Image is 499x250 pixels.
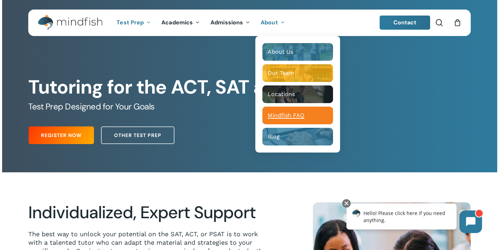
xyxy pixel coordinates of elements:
[268,133,280,140] span: Blog
[28,101,471,112] h5: Test Prep Designed for Your Goals
[205,20,255,26] a: Admissions
[255,20,290,26] a: About
[339,198,489,240] iframe: Chatbot
[111,20,156,26] a: Test Prep
[262,128,333,145] a: Blog
[262,85,333,103] a: Locations
[261,19,278,26] span: About
[29,126,94,144] a: Register Now
[114,132,161,139] span: Other Test Prep
[101,126,174,144] a: Other Test Prep
[28,76,471,99] h1: Tutoring for the ACT, SAT and PSAT
[268,48,293,55] span: About Us
[28,10,471,36] header: Main Menu
[156,20,205,26] a: Academics
[268,112,304,119] span: Mindfish FAQ
[41,132,82,139] span: Register Now
[262,64,333,82] a: Our Team
[268,91,295,97] span: Locations
[161,19,193,26] span: Academics
[262,43,333,61] a: About Us
[393,19,417,26] span: Contact
[380,16,430,30] a: Contact
[111,10,290,36] nav: Main Menu
[268,70,294,76] span: Our Team
[262,107,333,124] a: Mindfish FAQ
[210,19,243,26] span: Admissions
[28,202,263,223] h2: Individualized, Expert Support
[117,19,144,26] span: Test Prep
[453,19,461,26] a: Cart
